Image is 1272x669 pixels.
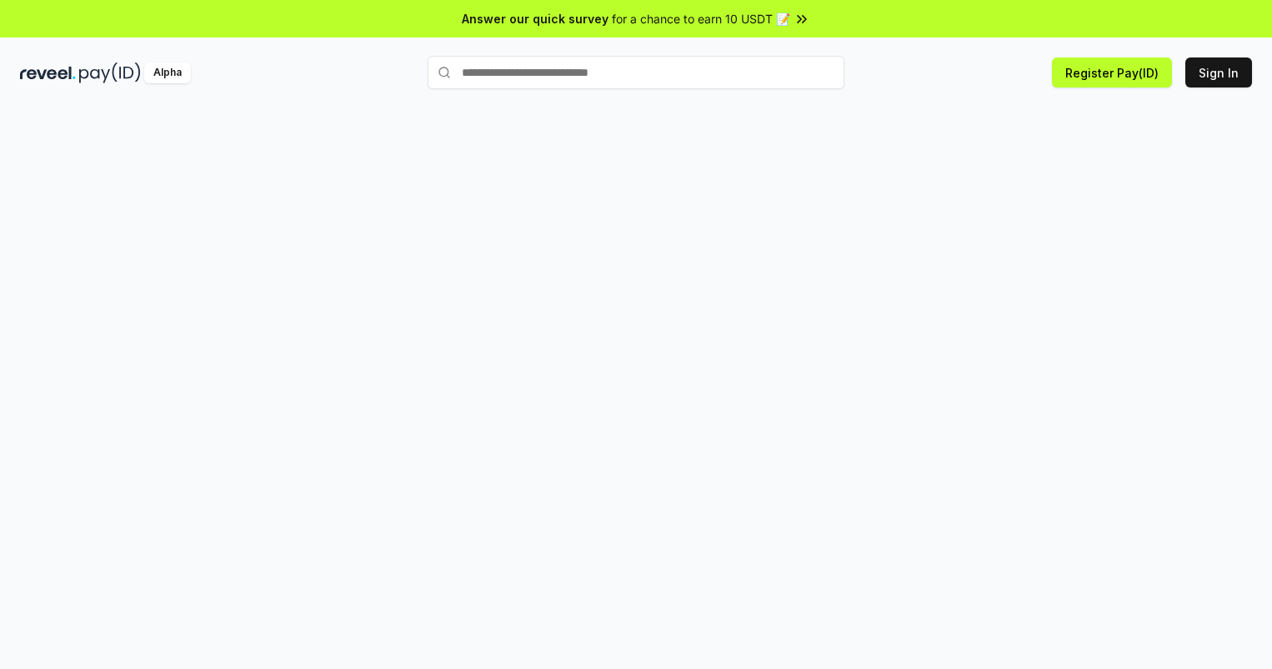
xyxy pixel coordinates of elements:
[1185,57,1252,87] button: Sign In
[462,10,608,27] span: Answer our quick survey
[20,62,76,83] img: reveel_dark
[612,10,790,27] span: for a chance to earn 10 USDT 📝
[144,62,191,83] div: Alpha
[1052,57,1172,87] button: Register Pay(ID)
[79,62,141,83] img: pay_id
